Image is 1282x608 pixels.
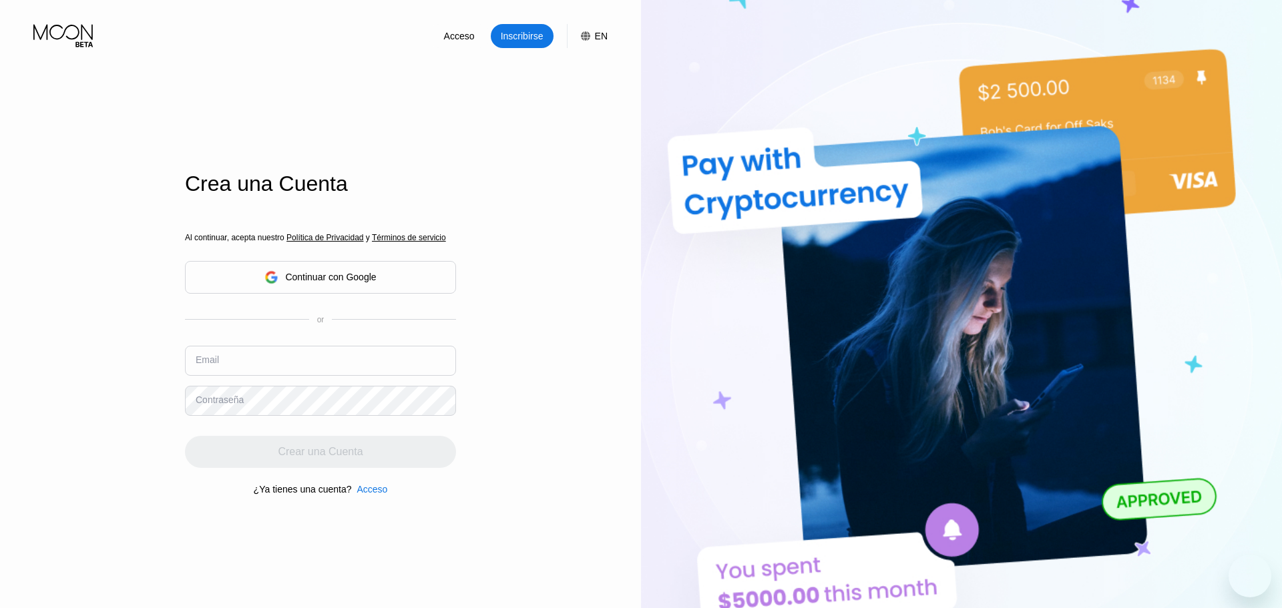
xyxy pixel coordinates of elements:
div: EN [567,24,608,48]
div: Inscribirse [491,24,554,48]
span: y [364,233,372,242]
iframe: Botón para iniciar la ventana de mensajería [1229,555,1271,597]
div: Continuar con Google [285,272,376,282]
div: Continuar con Google [185,261,456,294]
div: Acceso [428,24,491,48]
div: Crea una Cuenta [185,172,456,196]
div: or [317,315,325,324]
div: Acceso [443,29,476,43]
div: Email [196,354,219,365]
div: Acceso [351,484,387,495]
div: EN [595,31,608,41]
div: Al continuar, acepta nuestro [185,233,456,242]
div: ¿Ya tienes una cuenta? [254,484,352,495]
div: Contraseña [196,394,244,405]
div: Inscribirse [499,29,545,43]
span: Política de Privacidad [286,233,363,242]
div: Acceso [357,484,387,495]
span: Términos de servicio [372,233,446,242]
